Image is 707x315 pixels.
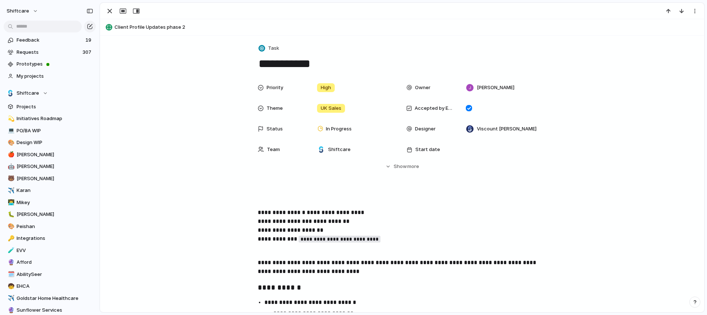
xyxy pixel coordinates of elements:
button: 💻 [7,127,14,134]
span: Afford [17,259,93,266]
button: 🗓️ [7,271,14,278]
span: EVV [17,247,93,254]
span: Viscount [PERSON_NAME] [477,125,537,133]
span: My projects [17,73,93,80]
span: Shiftcare [328,146,351,153]
button: shiftcare [3,5,42,17]
div: 🧒 [8,282,13,291]
span: 19 [85,36,93,44]
button: 🐛 [7,211,14,218]
a: 🐛[PERSON_NAME] [4,209,96,220]
span: 307 [82,49,93,56]
a: 🍎[PERSON_NAME] [4,149,96,160]
button: Shiftcare [4,88,96,99]
a: 👨‍💻Mikey [4,197,96,208]
button: Showmore [258,160,546,173]
span: Feedback [17,36,83,44]
span: AbilitySeer [17,271,93,278]
a: Prototypes [4,59,96,70]
span: shiftcare [7,7,29,15]
button: 🔮 [7,259,14,266]
div: 🎨 [8,139,13,147]
div: 🔮Afford [4,257,96,268]
div: 🤖 [8,162,13,171]
span: [PERSON_NAME] [17,151,93,158]
button: 💫 [7,115,14,122]
button: Client Profile Updates phase 2 [103,21,701,33]
div: 🗓️AbilitySeer [4,269,96,280]
div: 🐻 [8,174,13,183]
button: 🎨 [7,139,14,146]
span: Client Profile Updates phase 2 [115,24,701,31]
button: 🍎 [7,151,14,158]
span: Prototypes [17,60,93,68]
a: ✈️Goldstar Home Healthcare [4,293,96,304]
span: Shiftcare [17,90,39,97]
div: 🐛 [8,210,13,219]
div: 💫 [8,115,13,123]
button: 🧪 [7,247,14,254]
a: 🧪EVV [4,245,96,256]
span: Goldstar Home Healthcare [17,295,93,302]
a: 🤖[PERSON_NAME] [4,161,96,172]
span: [PERSON_NAME] [17,163,93,170]
span: Show [394,163,407,170]
a: 🎨Design WIP [4,137,96,148]
a: My projects [4,71,96,82]
div: 🔮 [8,258,13,267]
div: ✈️ [8,294,13,302]
span: Sunflower Services [17,307,93,314]
a: Requests307 [4,47,96,58]
div: 🎨 [8,222,13,231]
span: more [407,163,419,170]
span: Theme [267,105,283,112]
a: Projects [4,101,96,112]
span: PO/BA WIP [17,127,93,134]
button: 👨‍💻 [7,199,14,206]
button: 🔮 [7,307,14,314]
a: 🐻[PERSON_NAME] [4,173,96,184]
span: Accepted by Engineering [415,105,454,112]
div: ✈️Karan [4,185,96,196]
span: Initiatives Roadmap [17,115,93,122]
button: ✈️ [7,187,14,194]
span: High [321,84,331,91]
span: Owner [415,84,430,91]
a: 💫Initiatives Roadmap [4,113,96,124]
span: EHCA [17,283,93,290]
a: Feedback19 [4,35,96,46]
span: Integrations [17,235,93,242]
button: 🐻 [7,175,14,182]
a: 🧒EHCA [4,281,96,292]
span: Designer [415,125,436,133]
span: UK Sales [321,105,341,112]
span: In Progress [326,125,352,133]
span: Karan [17,187,93,194]
span: Peishan [17,223,93,230]
span: Mikey [17,199,93,206]
span: Requests [17,49,80,56]
button: 🤖 [7,163,14,170]
a: 🎨Peishan [4,221,96,232]
a: 💻PO/BA WIP [4,125,96,136]
button: ✈️ [7,295,14,302]
div: 🗓️ [8,270,13,279]
span: Team [267,146,280,153]
button: Task [257,43,281,54]
div: 👨‍💻 [8,198,13,207]
a: 🔑Integrations [4,233,96,244]
div: 🧪 [8,246,13,255]
button: 🔑 [7,235,14,242]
